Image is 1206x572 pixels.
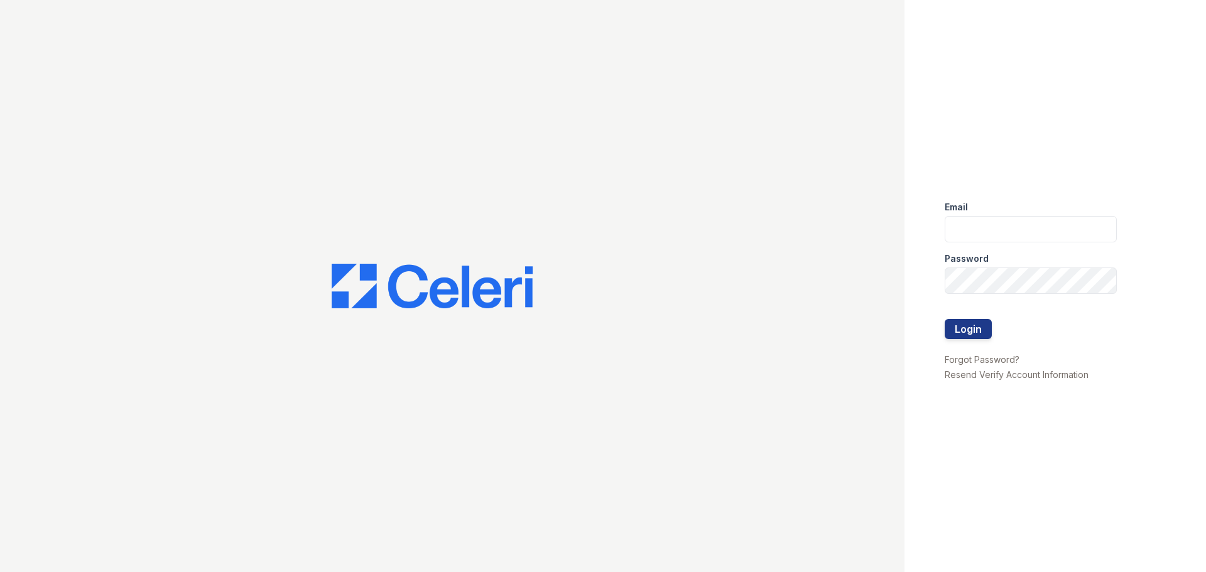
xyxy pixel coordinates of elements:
[945,201,968,213] label: Email
[945,252,989,265] label: Password
[945,319,992,339] button: Login
[945,354,1019,365] a: Forgot Password?
[945,369,1089,380] a: Resend Verify Account Information
[332,264,533,309] img: CE_Logo_Blue-a8612792a0a2168367f1c8372b55b34899dd931a85d93a1a3d3e32e68fde9ad4.png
